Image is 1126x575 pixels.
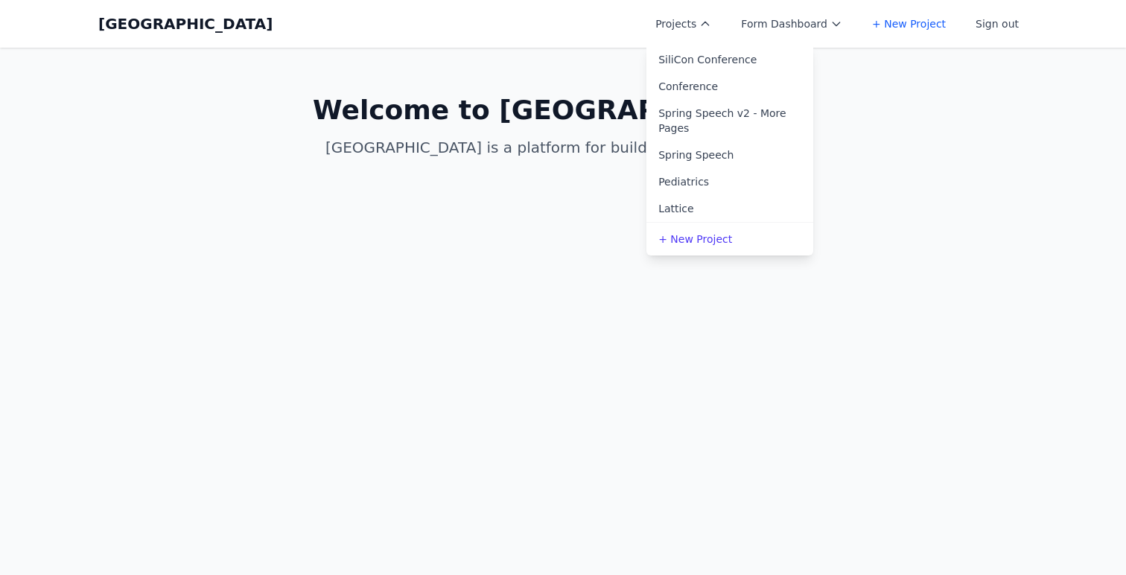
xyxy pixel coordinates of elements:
[98,13,273,34] a: [GEOGRAPHIC_DATA]
[967,10,1028,37] button: Sign out
[646,195,813,222] a: Lattice
[646,46,813,73] a: SiliCon Conference
[646,10,720,37] button: Projects
[863,10,955,37] a: + New Project
[646,100,813,142] a: Spring Speech v2 - More Pages
[646,226,813,252] a: + New Project
[277,137,849,158] p: [GEOGRAPHIC_DATA] is a platform for building websites with AI.
[646,73,813,100] a: Conference
[646,168,813,195] a: Pediatrics
[277,95,849,125] h1: Welcome to [GEOGRAPHIC_DATA]
[732,10,851,37] button: Form Dashboard
[646,142,813,168] a: Spring Speech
